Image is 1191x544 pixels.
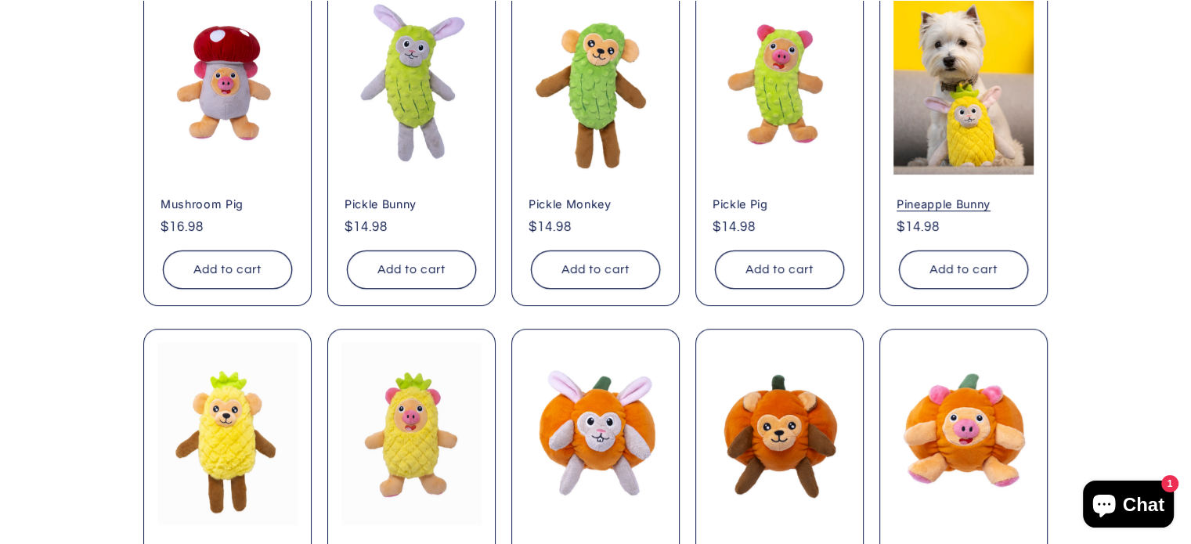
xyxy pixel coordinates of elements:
inbox-online-store-chat: Shopify online store chat [1078,481,1178,531]
a: Pickle Bunny [345,197,478,211]
a: Pickle Pig [713,197,846,211]
a: Mushroom Pig [161,197,294,211]
button: Add to cart [531,250,660,289]
button: Add to cart [163,250,292,289]
a: Pineapple Bunny [897,197,1030,211]
button: Add to cart [715,250,844,289]
a: Pickle Monkey [529,197,662,211]
button: Add to cart [347,250,476,289]
button: Add to cart [899,250,1028,289]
